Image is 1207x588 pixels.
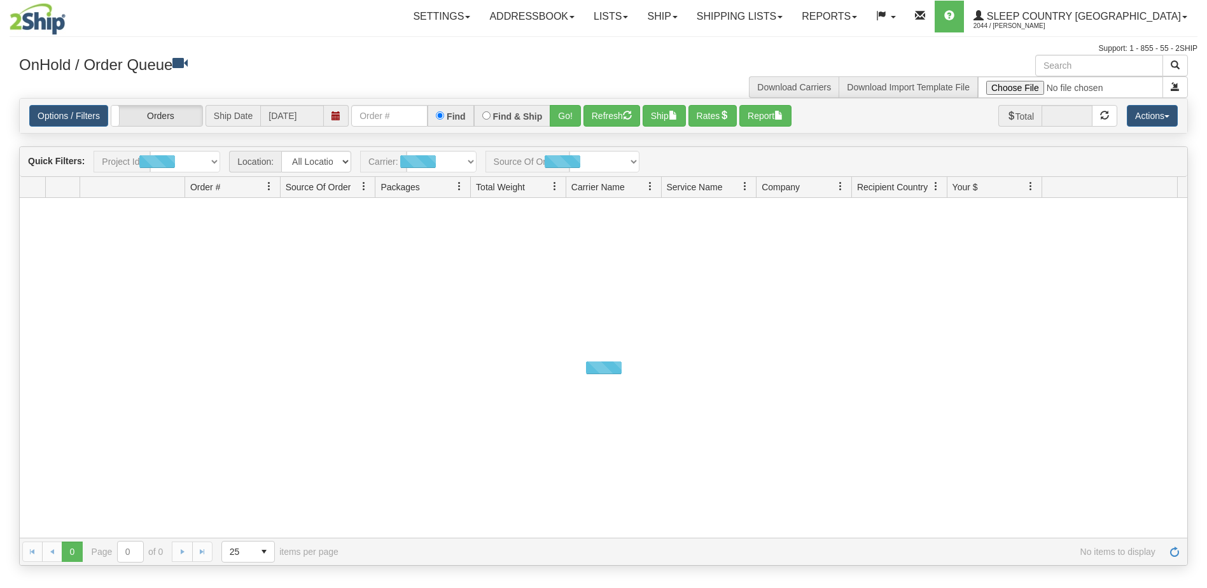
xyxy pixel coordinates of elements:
button: Report [739,105,792,127]
a: Total Weight filter column settings [544,176,566,197]
span: Total Weight [476,181,525,193]
label: Orders [111,106,202,126]
span: Location: [229,151,281,172]
span: Recipient Country [857,181,928,193]
a: Ship [638,1,687,32]
a: Refresh [1164,542,1185,562]
span: Page sizes drop down [221,541,275,563]
span: select [254,542,274,562]
label: Find [447,112,466,121]
a: Settings [403,1,480,32]
a: Your $ filter column settings [1020,176,1042,197]
span: Ship Date [206,105,260,127]
input: Order # [351,105,428,127]
span: Page 0 [62,542,82,562]
span: Total [998,105,1042,127]
span: 25 [230,545,246,558]
label: Find & Ship [493,112,543,121]
button: Rates [688,105,737,127]
div: Support: 1 - 855 - 55 - 2SHIP [10,43,1197,54]
button: Refresh [583,105,640,127]
button: Search [1162,55,1188,76]
span: Service Name [667,181,723,193]
a: Download Import Template File [847,82,970,92]
span: 2044 / [PERSON_NAME] [973,20,1069,32]
a: Packages filter column settings [449,176,470,197]
button: Actions [1127,105,1178,127]
div: grid toolbar [20,147,1187,177]
input: Search [1035,55,1163,76]
h3: OnHold / Order Queue [19,55,594,73]
a: Download Carriers [757,82,831,92]
span: No items to display [356,547,1155,557]
a: Order # filter column settings [258,176,280,197]
a: Service Name filter column settings [734,176,756,197]
a: Sleep Country [GEOGRAPHIC_DATA] 2044 / [PERSON_NAME] [964,1,1197,32]
a: Source Of Order filter column settings [353,176,375,197]
span: Your $ [952,181,978,193]
a: Reports [792,1,867,32]
a: Addressbook [480,1,584,32]
span: Carrier Name [571,181,625,193]
label: Quick Filters: [28,155,85,167]
span: Order # [190,181,220,193]
span: Sleep Country [GEOGRAPHIC_DATA] [984,11,1181,22]
img: logo2044.jpg [10,3,66,35]
span: Page of 0 [92,541,164,563]
span: Company [762,181,800,193]
a: Options / Filters [29,105,108,127]
button: Ship [643,105,686,127]
a: Recipient Country filter column settings [925,176,947,197]
input: Import [978,76,1163,98]
button: Go! [550,105,581,127]
span: Source Of Order [286,181,351,193]
a: Lists [584,1,638,32]
a: Company filter column settings [830,176,851,197]
span: Packages [380,181,419,193]
a: Shipping lists [687,1,792,32]
span: items per page [221,541,338,563]
a: Carrier Name filter column settings [639,176,661,197]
